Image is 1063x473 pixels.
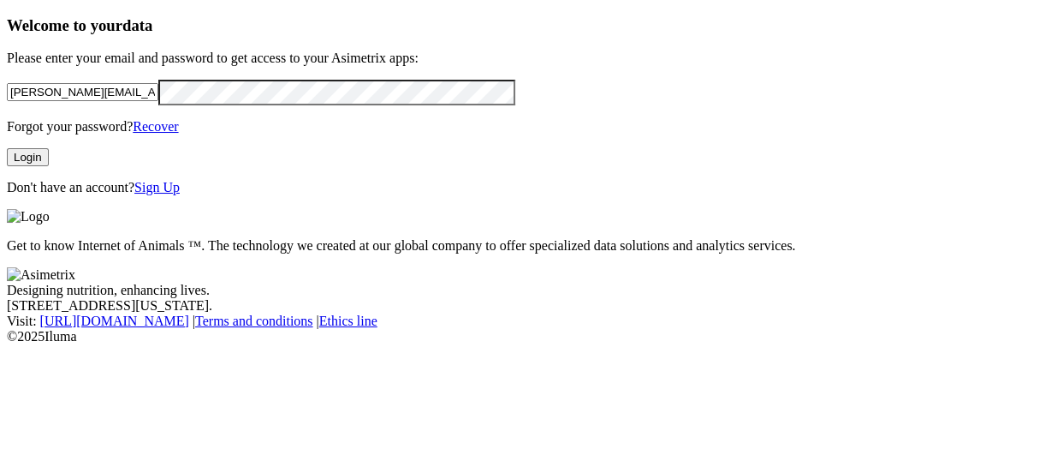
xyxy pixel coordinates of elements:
p: Get to know Internet of Animals ™. The technology we created at our global company to offer speci... [7,238,1056,254]
p: Don't have an account? [7,180,1056,195]
a: [URL][DOMAIN_NAME] [40,314,189,328]
p: Please enter your email and password to get access to your Asimetrix apps: [7,51,1056,66]
h3: Welcome to your [7,16,1056,35]
input: Your email [7,83,158,101]
img: Logo [7,209,50,225]
div: Designing nutrition, enhancing lives. [7,283,1056,298]
a: Ethics line [319,314,377,328]
p: Forgot your password? [7,119,1056,135]
a: Recover [133,119,178,134]
div: Visit : | | [7,314,1056,329]
a: Sign Up [134,180,180,195]
img: Asimetrix [7,267,75,283]
div: © 2025 Iluma [7,329,1056,344]
a: Terms and conditions [195,314,313,328]
div: [STREET_ADDRESS][US_STATE]. [7,298,1056,314]
span: data [122,16,152,34]
button: Login [7,148,49,166]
